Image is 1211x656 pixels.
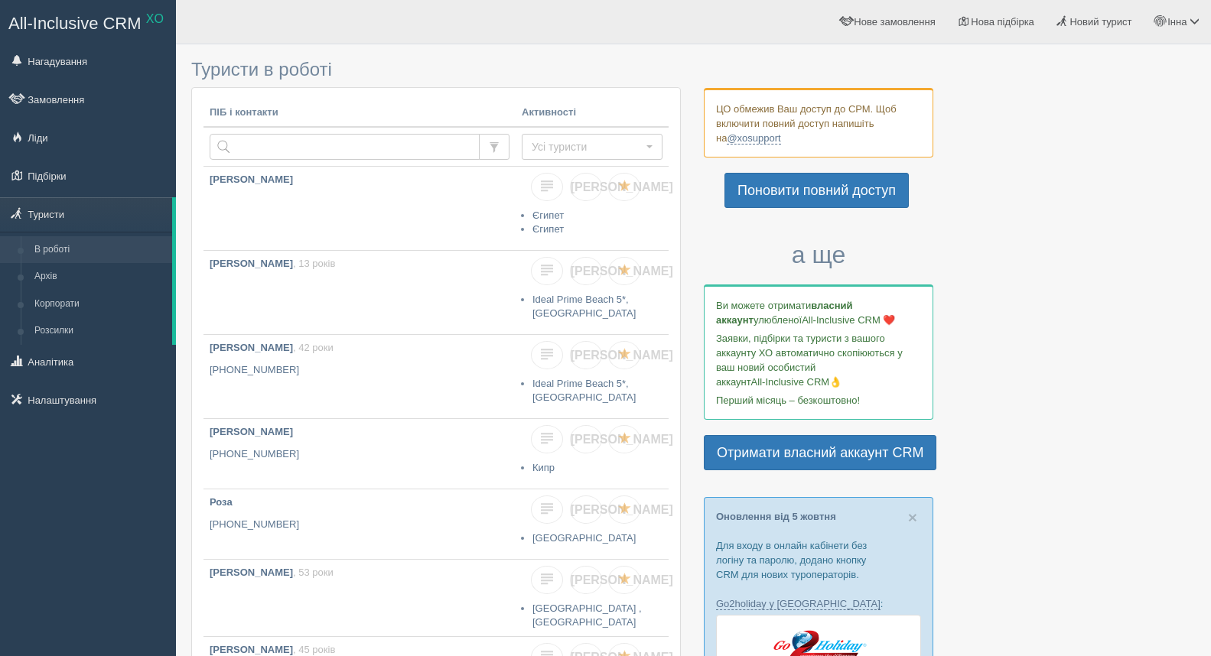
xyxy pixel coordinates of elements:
a: Архів [28,263,172,291]
p: Ви можете отримати улюбленої [716,298,921,327]
a: Розсилки [28,317,172,345]
span: × [908,508,917,526]
a: Єгипет [532,223,564,235]
span: Інна [1167,16,1187,28]
div: ЦО обмежив Ваш доступ до СРМ. Щоб включити повний доступ напишіть на [704,88,933,158]
a: [PERSON_NAME] [570,425,602,453]
span: Туристи в роботі [191,59,332,80]
p: [PHONE_NUMBER] [210,363,509,378]
span: [PERSON_NAME] [571,180,673,193]
b: [PERSON_NAME] [210,258,293,269]
span: [PERSON_NAME] [571,503,673,516]
span: [PERSON_NAME] [571,349,673,362]
a: [PERSON_NAME] [570,495,602,524]
a: [PERSON_NAME] [203,167,516,250]
b: власний аккаунт [716,300,853,326]
span: , 53 роки [293,567,334,578]
a: [GEOGRAPHIC_DATA] , [GEOGRAPHIC_DATA] [532,602,642,628]
b: [PERSON_NAME] [210,644,293,655]
a: All-Inclusive CRM XO [1,1,175,43]
span: Нова підбірка [971,16,1034,28]
a: Єгипет [532,209,564,221]
a: @xosupport [727,132,780,145]
span: , 42 роки [293,342,334,353]
a: Ideal Prime Beach 5*, [GEOGRAPHIC_DATA] [532,378,636,404]
a: [PERSON_NAME], 53 роки [203,560,516,629]
a: Отримати власний аккаунт CRM [704,435,936,470]
span: Усі туристи [532,139,643,154]
a: Роза [PHONE_NUMBER] [203,489,516,559]
p: Для входу в онлайн кабінети без логіну та паролю, додано кнопку CRM для нових туроператорів. [716,538,921,582]
a: [PERSON_NAME], 42 роки [PHONE_NUMBER] [203,335,516,418]
p: Заявки, підбірки та туристи з вашого аккаунту ХО автоматично скопіюються у ваш новий особистий ак... [716,331,921,389]
b: [PERSON_NAME] [210,567,293,578]
b: Роза [210,496,233,508]
span: Нове замовлення [854,16,935,28]
button: Close [908,509,917,525]
p: [PHONE_NUMBER] [210,447,509,462]
span: , 45 років [293,644,335,655]
a: Кипр [532,462,555,473]
a: Go2holiday у [GEOGRAPHIC_DATA] [716,598,881,610]
a: [PERSON_NAME] [570,566,602,594]
b: [PERSON_NAME] [210,342,293,353]
b: [PERSON_NAME] [210,426,293,437]
a: [PERSON_NAME] [570,257,602,285]
span: [PERSON_NAME] [571,433,673,446]
p: Перший місяць – безкоштовно! [716,393,921,408]
input: Пошук за ПІБ, паспортом або контактами [210,134,480,160]
span: All-Inclusive CRM👌 [751,376,842,388]
a: Оновлення від 5 жовтня [716,511,836,522]
a: [PERSON_NAME] [570,341,602,369]
a: Корпорати [28,291,172,318]
b: [PERSON_NAME] [210,174,293,185]
a: [PERSON_NAME], 13 років [203,251,516,334]
th: Активності [516,99,669,127]
span: All-Inclusive CRM ❤️ [802,314,895,326]
span: Новий турист [1069,16,1131,28]
sup: XO [146,12,164,25]
span: [PERSON_NAME] [571,573,673,586]
a: В роботі [28,236,172,264]
a: [PERSON_NAME] [PHONE_NUMBER] [203,419,516,489]
th: ПІБ і контакти [203,99,516,127]
a: [GEOGRAPHIC_DATA] [532,532,636,544]
span: , 13 років [293,258,335,269]
span: All-Inclusive CRM [8,14,142,33]
a: Поновити повний доступ [724,173,909,208]
p: : [716,596,921,611]
h3: а ще [704,242,933,268]
a: [PERSON_NAME] [570,173,602,201]
button: Усі туристи [522,134,662,160]
span: [PERSON_NAME] [571,265,673,278]
a: Ideal Prime Beach 5*, [GEOGRAPHIC_DATA] [532,294,636,320]
p: [PHONE_NUMBER] [210,518,509,532]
